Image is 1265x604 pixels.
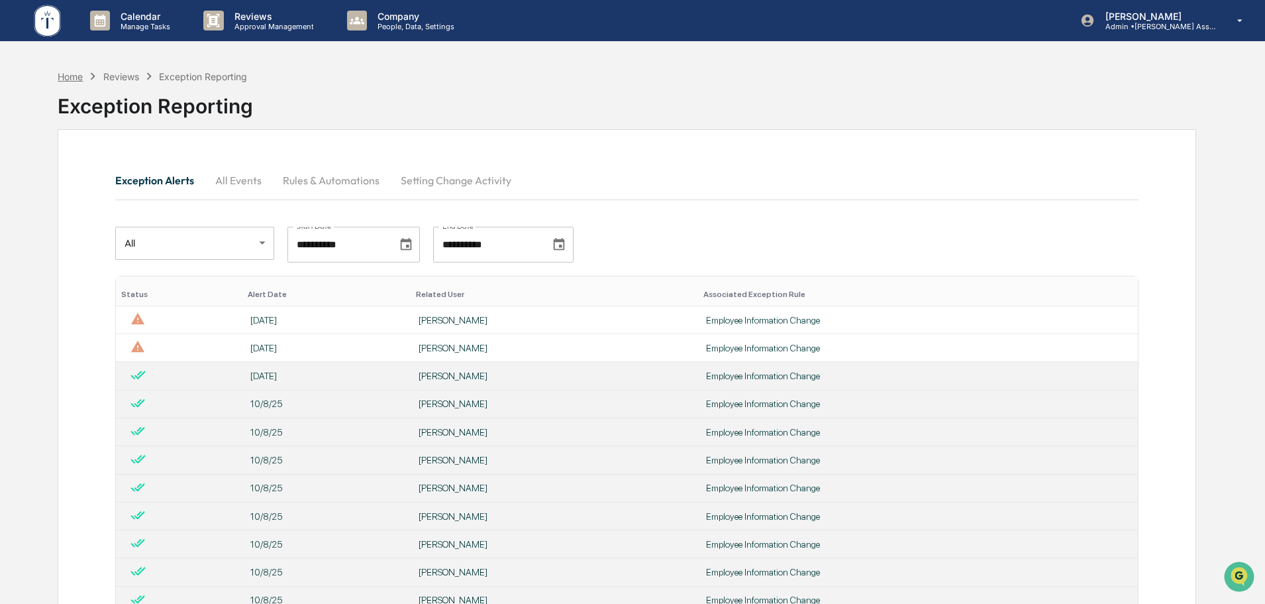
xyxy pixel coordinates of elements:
div: Toggle SortBy [703,290,1133,299]
span: • [110,180,115,191]
span: [DATE] [117,216,144,227]
div: [PERSON_NAME] [419,427,690,438]
div: 10/8/25 [250,455,403,465]
div: [PERSON_NAME] [419,511,690,522]
div: Employee Information Change [706,343,1130,353]
span: Pylon [132,329,160,339]
div: Employee Information Change [706,511,1130,522]
img: Tammy Steffen [13,204,34,225]
div: Exception Reporting [159,71,247,82]
p: People, Data, Settings [367,22,461,31]
iframe: Open customer support [1223,560,1258,596]
div: [PERSON_NAME] [419,455,690,465]
div: Toggle SortBy [416,290,693,299]
div: Start new chat [60,101,217,115]
label: End Date [442,221,474,231]
button: Rules & Automations [272,164,390,196]
p: Calendar [110,11,177,22]
div: [PERSON_NAME] [419,483,690,493]
div: [PERSON_NAME] [419,315,690,326]
div: 10/8/25 [250,398,403,409]
div: secondary tabs example [115,164,1138,196]
div: 🔎 [13,298,24,308]
button: Exception Alerts [115,164,205,196]
p: Admin • [PERSON_NAME] Asset Management LLC [1095,22,1218,31]
div: Employee Information Change [706,315,1130,326]
button: All Events [205,164,272,196]
a: 🔎Data Lookup [8,291,89,315]
button: Choose date, selected date is Jan 1, 2024 [393,232,419,257]
p: Approval Management [224,22,321,31]
div: Employee Information Change [706,455,1130,465]
button: See all [205,145,241,160]
div: 10/8/25 [250,427,403,438]
label: Start Date [297,221,331,231]
div: Employee Information Change [706,567,1130,577]
div: Employee Information Change [706,371,1130,381]
button: Choose date, selected date is Dec 31, 2025 [546,232,572,257]
div: We're available if you need us! [60,115,182,125]
div: [DATE] [250,315,403,326]
div: Past conversations [13,147,89,158]
div: [PERSON_NAME] [419,371,690,381]
div: 10/8/25 [250,539,403,550]
span: Attestations [109,271,164,284]
div: Exception Reporting [58,84,1196,118]
img: logo [32,3,64,39]
div: Employee Information Change [706,398,1130,409]
p: How can we help? [13,28,241,49]
img: 8933085812038_c878075ebb4cc5468115_72.jpg [28,101,52,125]
div: [PERSON_NAME] [419,398,690,409]
div: [PERSON_NAME] [419,343,690,353]
p: Reviews [224,11,321,22]
span: [PERSON_NAME] [41,216,107,227]
div: Employee Information Change [706,483,1130,493]
span: Data Lookup [26,296,83,310]
span: Preclearance [26,271,85,284]
span: • [110,216,115,227]
button: Start new chat [225,105,241,121]
div: Toggle SortBy [248,290,405,299]
div: Employee Information Change [706,539,1130,550]
p: Manage Tasks [110,22,177,31]
span: [DATE] [117,180,144,191]
a: 🗄️Attestations [91,266,170,290]
div: 🗄️ [96,272,107,283]
div: All [115,225,274,261]
span: [PERSON_NAME] [41,180,107,191]
div: 10/8/25 [250,483,403,493]
p: Company [367,11,461,22]
div: [PERSON_NAME] [419,567,690,577]
div: 🖐️ [13,272,24,283]
div: Toggle SortBy [121,290,237,299]
div: 10/8/25 [250,567,403,577]
div: Home [58,71,83,82]
button: Setting Change Activity [390,164,522,196]
p: [PERSON_NAME] [1095,11,1218,22]
div: Reviews [103,71,139,82]
a: Powered byPylon [93,328,160,339]
div: Employee Information Change [706,427,1130,438]
img: Tammy Steffen [13,168,34,189]
a: 🖐️Preclearance [8,266,91,290]
div: [DATE] [250,343,403,353]
div: [DATE] [250,371,403,381]
div: 10/8/25 [250,511,403,522]
img: 1746055101610-c473b297-6a78-478c-a979-82029cc54cd1 [13,101,37,125]
div: [PERSON_NAME] [419,539,690,550]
